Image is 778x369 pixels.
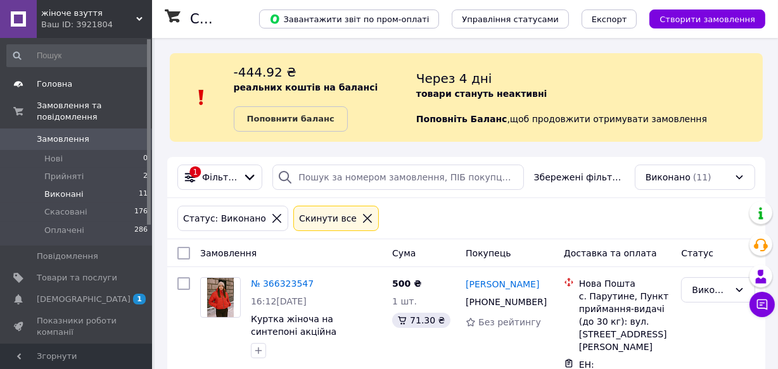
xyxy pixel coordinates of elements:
[269,13,429,25] span: Завантажити звіт по пром-оплаті
[416,71,492,86] span: Через 4 дні
[564,248,657,258] span: Доставка та оплата
[272,165,523,190] input: Пошук за номером замовлення, ПІБ покупця, номером телефону, Email, номером накладної
[37,251,98,262] span: Повідомлення
[44,171,84,182] span: Прийняті
[251,296,307,306] span: 16:12[DATE]
[649,9,765,28] button: Створити замовлення
[37,134,89,145] span: Замовлення
[202,171,238,184] span: Фільтри
[579,277,672,290] div: Нова Пошта
[637,13,765,23] a: Створити замовлення
[392,278,421,289] span: 500 ₴
[41,8,136,19] span: жiноче взуття
[463,293,544,311] div: [PHONE_NUMBER]
[44,206,87,218] span: Скасовані
[133,294,146,304] span: 1
[200,248,257,258] span: Замовлення
[462,15,559,24] span: Управління статусами
[392,313,450,328] div: 71.30 ₴
[190,11,319,27] h1: Список замовлень
[143,153,148,165] span: 0
[37,315,117,338] span: Показники роботи компанії
[646,171,691,184] span: Виконано
[251,314,368,349] a: Куртка жіноча на синтепоні акційна пропозиція 42-44розміри
[200,277,241,318] a: Фото товару
[579,290,672,353] div: с. Парутине, Пункт приймання-видачі (до 30 кг): вул. [STREET_ADDRESS][PERSON_NAME]
[251,278,314,289] a: № 366323547
[181,211,269,225] div: Статус: Виконано
[134,225,148,236] span: 286
[416,114,507,124] b: Поповніть Баланс
[44,189,84,200] span: Виконані
[37,272,117,284] span: Товари та послуги
[392,248,416,258] span: Cума
[139,189,148,200] span: 11
[660,15,755,24] span: Створити замовлення
[192,88,211,107] img: :exclamation:
[37,100,152,123] span: Замовлення та повідомлення
[207,278,233,317] img: Фото товару
[6,44,149,67] input: Пошук
[693,172,711,182] span: (11)
[416,89,547,99] b: товари стануть неактивні
[534,171,625,184] span: Збережені фільтри:
[37,78,72,90] span: Головна
[392,296,417,306] span: 1 шт.
[692,283,729,297] div: Виконано
[234,65,297,80] span: -444.92 ₴
[134,206,148,218] span: 176
[297,211,359,225] div: Cкинути все
[452,9,569,28] button: Управління статусами
[416,63,763,132] div: , щоб продовжити отримувати замовлення
[247,114,335,123] b: Поповнити баланс
[259,9,439,28] button: Завантажити звіт по пром-оплаті
[37,294,131,305] span: [DEMOGRAPHIC_DATA]
[234,106,348,132] a: Поповнити баланс
[466,248,511,258] span: Покупець
[41,19,152,30] div: Ваш ID: 3921804
[582,9,637,28] button: Експорт
[592,15,627,24] span: Експорт
[749,292,775,317] button: Чат з покупцем
[478,317,541,327] span: Без рейтингу
[44,225,84,236] span: Оплачені
[466,278,539,291] a: [PERSON_NAME]
[44,153,63,165] span: Нові
[143,171,148,182] span: 2
[234,82,378,92] b: реальних коштів на балансі
[681,248,713,258] span: Статус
